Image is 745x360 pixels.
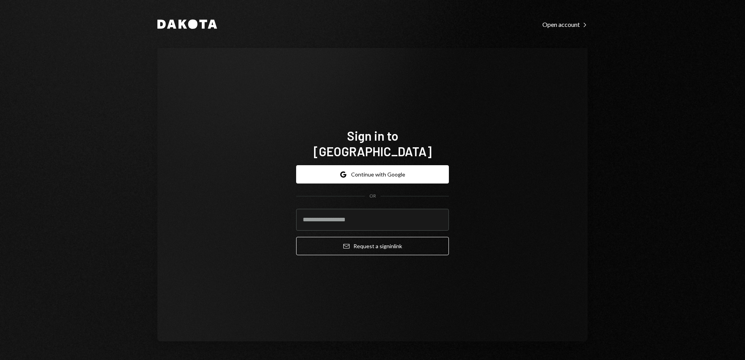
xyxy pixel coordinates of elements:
[296,237,449,255] button: Request a signinlink
[296,128,449,159] h1: Sign in to [GEOGRAPHIC_DATA]
[296,165,449,184] button: Continue with Google
[369,193,376,199] div: OR
[542,21,588,28] div: Open account
[542,20,588,28] a: Open account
